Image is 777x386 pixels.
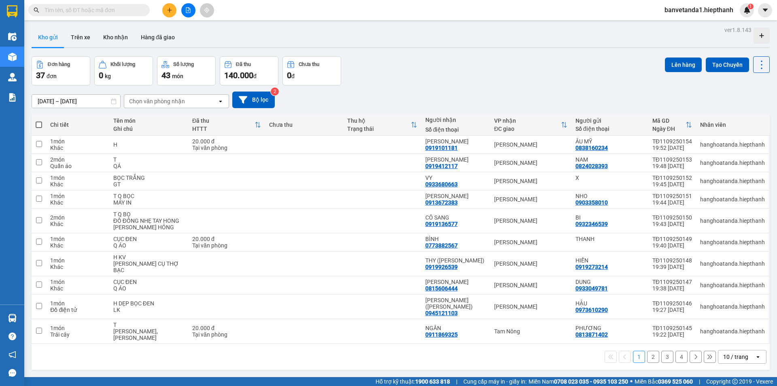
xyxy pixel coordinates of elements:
[50,145,105,151] div: Khác
[652,175,692,181] div: TĐ1109250152
[494,117,561,124] div: VP nhận
[575,307,608,313] div: 0973610290
[648,114,696,136] th: Toggle SortBy
[652,221,692,227] div: 19:43 [DATE]
[658,5,740,15] span: banvetanda1.hiepthanh
[113,199,184,206] div: MÁY IN
[8,73,17,81] img: warehouse-icon
[113,260,184,273] div: DỤNG CỤ THỢ BẠC
[50,242,105,249] div: Khác
[575,221,608,227] div: 0932346539
[575,214,644,221] div: BI
[347,126,411,132] div: Trạng thái
[575,117,644,124] div: Người gửi
[50,307,105,313] div: Đồ điện tử
[192,117,255,124] div: Đã thu
[425,163,458,169] div: 0919412117
[658,378,693,385] strong: 0369 525 060
[425,285,458,292] div: 0815606444
[652,126,686,132] div: Ngày ĐH
[99,70,103,80] span: 0
[575,175,644,181] div: X
[425,156,486,163] div: MỸ ĐOAN
[113,141,184,148] div: H
[134,28,181,47] button: Hàng đã giao
[529,377,628,386] span: Miền Nam
[425,138,486,145] div: NHỨT NHỨT
[232,92,275,108] button: Bộ lọc
[32,28,64,47] button: Kho gửi
[113,307,184,313] div: LK
[181,3,195,17] button: file-add
[50,199,105,206] div: Khác
[50,122,105,128] div: Chi tiết
[575,163,608,169] div: 0824028393
[236,62,251,67] div: Đã thu
[48,62,70,67] div: Đơn hàng
[64,28,97,47] button: Trên xe
[8,32,17,41] img: warehouse-icon
[269,122,339,128] div: Chưa thu
[743,6,751,14] img: icon-new-feature
[652,325,692,331] div: TĐ1109250145
[652,138,692,145] div: TĐ1109250154
[105,73,111,79] span: kg
[113,328,184,341] div: SẦU RIÊNG, GẤU BÔNG
[50,156,105,163] div: 2 món
[755,354,761,360] svg: open
[706,58,749,72] button: Tạo Chuyến
[8,333,16,340] span: question-circle
[50,300,105,307] div: 1 món
[490,114,571,136] th: Toggle SortBy
[762,6,769,14] span: caret-down
[167,7,172,13] span: plus
[50,285,105,292] div: Khác
[700,178,765,184] div: hanghoatanda.hiepthanh
[652,214,692,221] div: TĐ1109250150
[192,331,261,338] div: Tại văn phòng
[50,214,105,221] div: 2 món
[635,377,693,386] span: Miền Bắc
[652,236,692,242] div: TĐ1109250149
[113,254,184,260] div: H KV
[8,351,16,358] span: notification
[188,114,265,136] th: Toggle SortBy
[661,351,673,363] button: 3
[425,193,486,199] div: ANH SƠN
[425,175,486,181] div: VY
[7,5,17,17] img: logo-vxr
[129,97,185,105] div: Chọn văn phòng nhận
[113,163,184,169] div: QÁ
[113,236,184,242] div: CỤC ĐEN
[425,126,486,133] div: Số điện thoại
[700,328,765,335] div: hanghoatanda.hiepthanh
[652,242,692,249] div: 19:40 [DATE]
[282,56,341,85] button: Chưa thu0đ
[8,93,17,102] img: solution-icon
[47,73,57,79] span: đơn
[192,242,261,249] div: Tại văn phòng
[224,70,253,80] span: 140.000
[204,7,210,13] span: aim
[754,28,770,44] div: Tạo kho hàng mới
[50,138,105,145] div: 1 món
[113,218,184,230] div: ĐỒ ĐỒNG NHẸ TAY HONG BAO HƯ HỎNG
[456,377,457,386] span: |
[36,70,45,80] span: 37
[50,163,105,169] div: Quần áo
[425,331,458,338] div: 0911869325
[652,193,692,199] div: TĐ1109250151
[425,297,486,310] div: PHÚC (TÂN PHƯỚC)
[8,369,16,377] span: message
[50,279,105,285] div: 1 món
[113,193,184,199] div: T Q BỌC
[652,285,692,292] div: 19:38 [DATE]
[173,62,194,67] div: Số lượng
[425,199,458,206] div: 0913672383
[299,62,319,67] div: Chưa thu
[575,193,644,199] div: NHO
[425,264,458,270] div: 0919926539
[291,73,295,79] span: đ
[8,314,17,322] img: warehouse-icon
[494,196,567,203] div: [PERSON_NAME]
